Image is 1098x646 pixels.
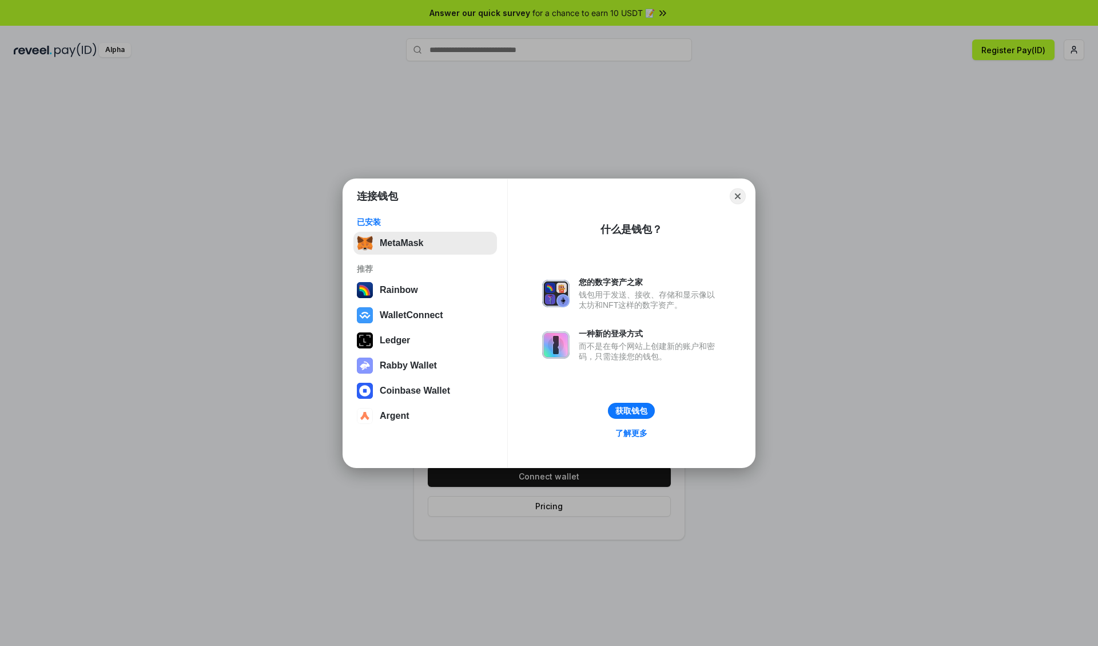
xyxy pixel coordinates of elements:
[542,280,570,307] img: svg+xml,%3Csvg%20xmlns%3D%22http%3A%2F%2Fwww.w3.org%2F2000%2Fsvg%22%20fill%3D%22none%22%20viewBox...
[579,277,721,287] div: 您的数字资产之家
[380,335,410,346] div: Ledger
[357,383,373,399] img: svg+xml,%3Csvg%20width%3D%2228%22%20height%3D%2228%22%20viewBox%3D%220%200%2028%2028%22%20fill%3D...
[579,328,721,339] div: 一种新的登录方式
[579,341,721,362] div: 而不是在每个网站上创建新的账户和密码，只需连接您的钱包。
[600,223,662,236] div: 什么是钱包？
[357,264,494,274] div: 推荐
[357,332,373,348] img: svg+xml,%3Csvg%20xmlns%3D%22http%3A%2F%2Fwww.w3.org%2F2000%2Fsvg%22%20width%3D%2228%22%20height%3...
[353,304,497,327] button: WalletConnect
[357,408,373,424] img: svg+xml,%3Csvg%20width%3D%2228%22%20height%3D%2228%22%20viewBox%3D%220%200%2028%2028%22%20fill%3D...
[353,379,497,402] button: Coinbase Wallet
[353,329,497,352] button: Ledger
[380,238,423,248] div: MetaMask
[353,354,497,377] button: Rabby Wallet
[357,307,373,323] img: svg+xml,%3Csvg%20width%3D%2228%22%20height%3D%2228%22%20viewBox%3D%220%200%2028%2028%22%20fill%3D...
[357,235,373,251] img: svg+xml,%3Csvg%20fill%3D%22none%22%20height%3D%2233%22%20viewBox%3D%220%200%2035%2033%22%20width%...
[615,406,647,416] div: 获取钱包
[608,426,654,441] a: 了解更多
[353,232,497,255] button: MetaMask
[730,188,746,204] button: Close
[357,189,398,203] h1: 连接钱包
[542,331,570,359] img: svg+xml,%3Csvg%20xmlns%3D%22http%3A%2F%2Fwww.w3.org%2F2000%2Fsvg%22%20fill%3D%22none%22%20viewBox...
[608,403,655,419] button: 获取钱包
[380,310,443,320] div: WalletConnect
[353,279,497,302] button: Rainbow
[357,358,373,374] img: svg+xml,%3Csvg%20xmlns%3D%22http%3A%2F%2Fwww.w3.org%2F2000%2Fsvg%22%20fill%3D%22none%22%20viewBox...
[357,217,494,227] div: 已安装
[380,360,437,371] div: Rabby Wallet
[357,282,373,298] img: svg+xml,%3Csvg%20width%3D%22120%22%20height%3D%22120%22%20viewBox%3D%220%200%20120%20120%22%20fil...
[579,290,721,310] div: 钱包用于发送、接收、存储和显示像以太坊和NFT这样的数字资产。
[353,405,497,427] button: Argent
[380,386,450,396] div: Coinbase Wallet
[380,285,418,295] div: Rainbow
[615,428,647,438] div: 了解更多
[380,411,409,421] div: Argent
